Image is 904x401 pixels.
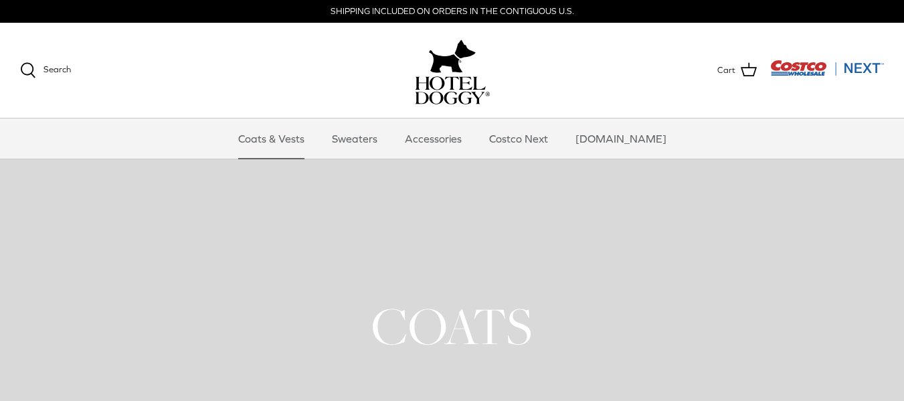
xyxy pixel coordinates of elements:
h1: COATS [20,293,884,359]
a: Costco Next [477,118,560,159]
span: Search [43,64,71,74]
a: hoteldoggy.com hoteldoggycom [415,36,490,104]
a: Accessories [393,118,474,159]
img: Costco Next [770,60,884,76]
a: Sweaters [320,118,389,159]
img: hoteldoggy.com [429,36,476,76]
a: Visit Costco Next [770,68,884,78]
span: Cart [717,64,735,78]
a: Cart [717,62,757,79]
a: [DOMAIN_NAME] [563,118,679,159]
a: Coats & Vests [226,118,317,159]
img: hoteldoggycom [415,76,490,104]
a: Search [20,62,71,78]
